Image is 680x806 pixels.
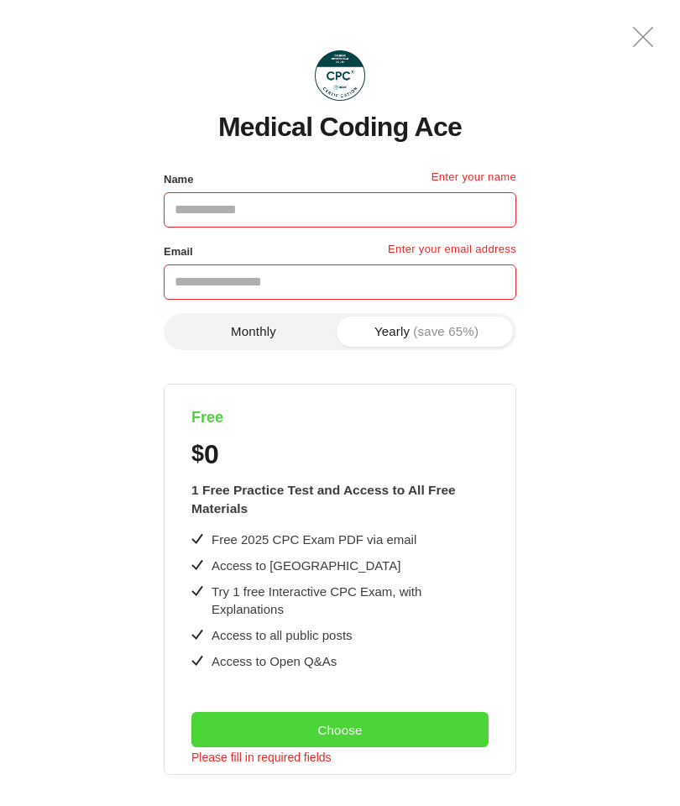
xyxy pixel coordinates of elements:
p: Enter your name [432,169,516,192]
img: Medical Coding Ace [315,50,365,101]
span: (save 65%) [413,325,479,338]
button: Monthly [167,317,340,347]
p: Enter your email address [388,241,516,264]
div: Access to all public posts [212,626,353,644]
span: 0 [204,441,218,468]
span: $ [191,441,204,467]
input: Name [164,192,516,228]
button: Yearly(save 65%) [340,317,513,347]
h4: Free [191,408,489,427]
div: Try 1 free Interactive CPC Exam, with Explanations [212,583,489,618]
input: Email [164,264,516,300]
div: Please fill in required fields [191,747,332,781]
button: Choose [191,712,489,747]
label: Name [164,169,193,191]
div: Access to [GEOGRAPHIC_DATA] [212,557,400,574]
div: 1 Free Practice Test and Access to All Free Materials [191,481,489,517]
h1: Medical Coding Ace [218,113,462,142]
label: Email [164,241,193,263]
div: Free 2025 CPC Exam PDF via email [212,531,416,548]
div: Access to Open Q&As [212,652,337,670]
